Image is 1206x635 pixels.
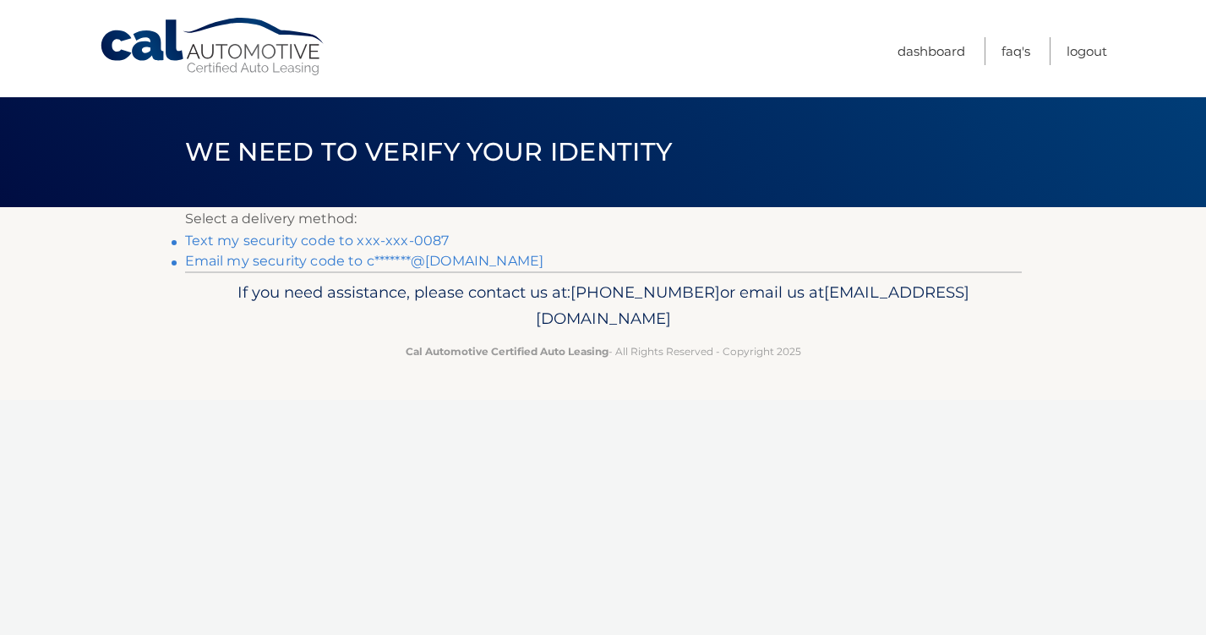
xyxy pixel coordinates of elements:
a: Email my security code to c*******@[DOMAIN_NAME] [185,253,544,269]
strong: Cal Automotive Certified Auto Leasing [406,345,608,358]
span: [PHONE_NUMBER] [570,282,720,302]
p: If you need assistance, please contact us at: or email us at [196,279,1011,333]
a: FAQ's [1001,37,1030,65]
span: We need to verify your identity [185,136,673,167]
a: Logout [1067,37,1107,65]
a: Text my security code to xxx-xxx-0087 [185,233,450,249]
p: Select a delivery method: [185,207,1022,231]
a: Cal Automotive [99,17,327,77]
a: Dashboard [898,37,965,65]
p: - All Rights Reserved - Copyright 2025 [196,342,1011,360]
